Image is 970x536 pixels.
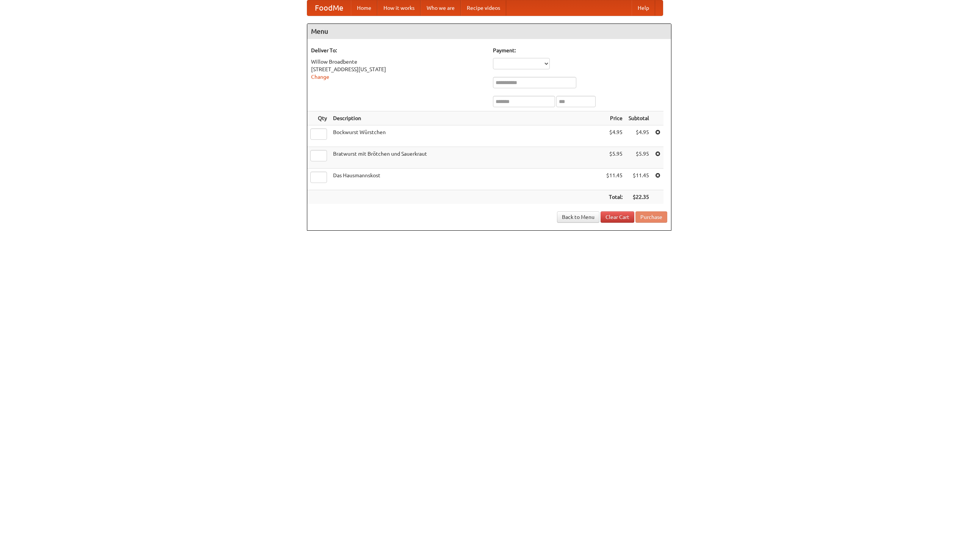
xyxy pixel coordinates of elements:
[626,190,652,204] th: $22.35
[421,0,461,16] a: Who we are
[461,0,506,16] a: Recipe videos
[603,125,626,147] td: $4.95
[351,0,377,16] a: Home
[307,0,351,16] a: FoodMe
[307,24,671,39] h4: Menu
[626,147,652,169] td: $5.95
[603,147,626,169] td: $5.95
[330,147,603,169] td: Bratwurst mit Brötchen und Sauerkraut
[603,190,626,204] th: Total:
[603,111,626,125] th: Price
[311,66,485,73] div: [STREET_ADDRESS][US_STATE]
[635,211,667,223] button: Purchase
[632,0,655,16] a: Help
[311,58,485,66] div: Willow Broadbente
[626,169,652,190] td: $11.45
[603,169,626,190] td: $11.45
[377,0,421,16] a: How it works
[557,211,599,223] a: Back to Menu
[311,47,485,54] h5: Deliver To:
[330,169,603,190] td: Das Hausmannskost
[626,125,652,147] td: $4.95
[330,111,603,125] th: Description
[311,74,329,80] a: Change
[493,47,667,54] h5: Payment:
[626,111,652,125] th: Subtotal
[601,211,634,223] a: Clear Cart
[307,111,330,125] th: Qty
[330,125,603,147] td: Bockwurst Würstchen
